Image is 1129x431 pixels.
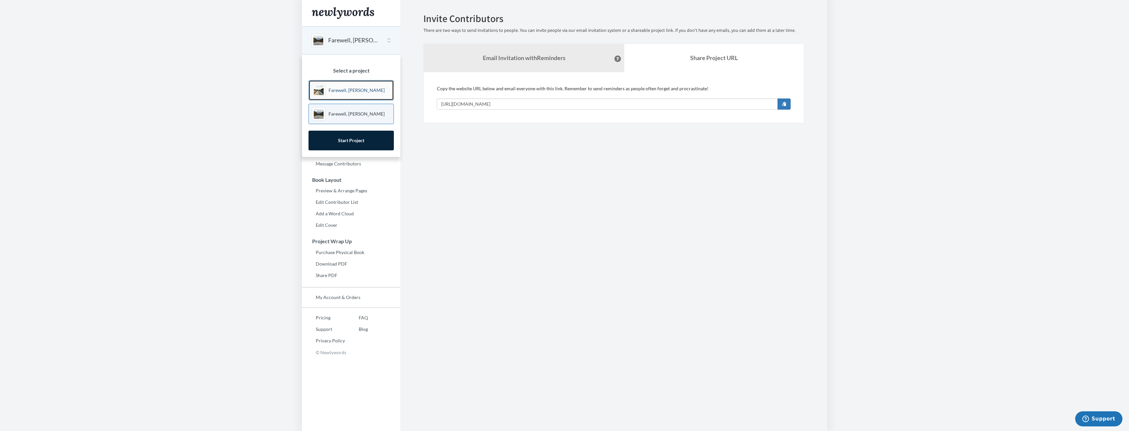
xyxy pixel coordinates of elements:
[1075,411,1122,428] iframe: Opens a widget where you can chat to one of our agents
[302,292,400,302] a: My Account & Orders
[312,7,374,19] img: Newlywords logo
[302,270,400,280] a: Share PDF
[302,209,400,219] a: Add a Word Cloud
[690,54,738,61] b: Share Project URL
[302,186,400,196] a: Preview & Arrange Pages
[423,27,804,34] p: There are two ways to send invitations to people. You can invite people via our email invitation ...
[302,248,400,257] a: Purchase Physical Book
[302,238,400,244] h3: Project Wrap Up
[345,313,368,323] a: FAQ
[302,177,400,183] h3: Book Layout
[329,87,385,94] p: Farewell, [PERSON_NAME]
[302,313,345,323] a: Pricing
[309,104,394,124] a: Farewell, [PERSON_NAME]
[302,159,400,169] a: Message Contributors
[423,13,804,24] h2: Invite Contributors
[302,220,400,230] a: Edit Cover
[345,324,368,334] a: Blog
[329,111,385,117] p: Farewell, [PERSON_NAME]
[302,347,400,357] p: © Newlywords
[309,131,394,150] a: Start Project
[302,324,345,334] a: Support
[483,54,565,61] strong: Email Invitation with Reminders
[437,85,791,110] div: Copy the website URL below and email everyone with this link. Remember to send reminders as peopl...
[302,259,400,269] a: Download PDF
[309,80,394,100] a: Farewell, [PERSON_NAME]
[302,336,345,346] a: Privacy Policy
[302,197,400,207] a: Edit Contributor List
[328,36,381,45] button: Farewell, [PERSON_NAME]
[309,68,394,74] h3: Select a project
